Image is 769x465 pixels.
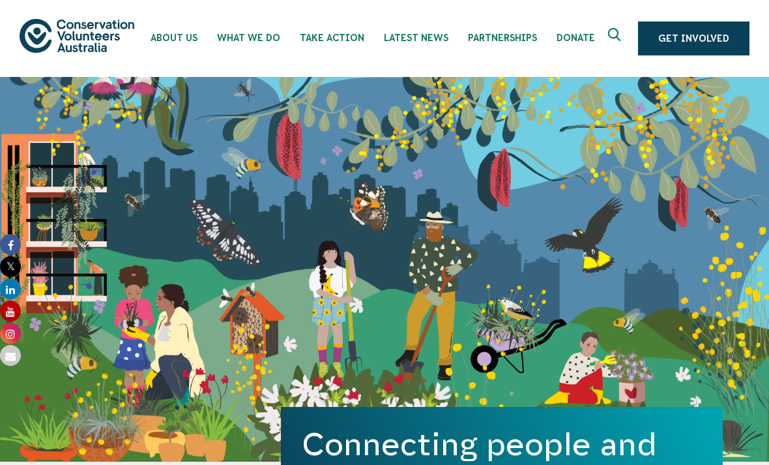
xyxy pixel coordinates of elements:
[384,33,448,43] span: Latest News
[468,33,537,43] span: Partnerships
[300,33,364,43] span: Take Action
[557,33,595,43] span: Donate
[600,23,631,54] button: Expand search box Close search box
[151,33,197,43] span: About Us
[20,19,134,52] img: logo.svg
[217,33,280,43] span: What We Do
[638,22,749,55] a: Get Involved
[608,28,624,49] span: Expand search box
